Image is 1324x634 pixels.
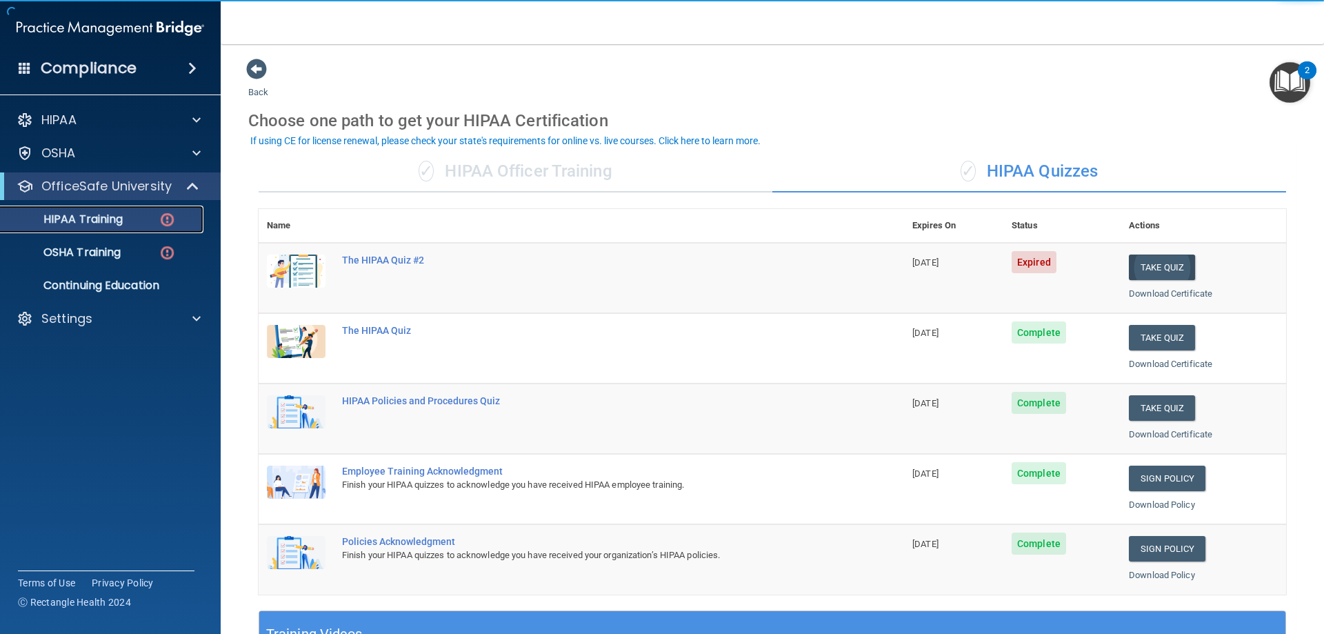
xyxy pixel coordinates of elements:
th: Expires On [904,209,1003,243]
a: OSHA [17,145,201,161]
span: Ⓒ Rectangle Health 2024 [18,595,131,609]
button: Take Quiz [1129,395,1195,421]
a: Settings [17,310,201,327]
p: HIPAA Training [9,212,123,226]
div: Finish your HIPAA quizzes to acknowledge you have received your organization’s HIPAA policies. [342,547,835,564]
div: HIPAA Policies and Procedures Quiz [342,395,835,406]
img: PMB logo [17,14,204,42]
img: danger-circle.6113f641.png [159,211,176,228]
p: OSHA [41,145,76,161]
button: Take Quiz [1129,325,1195,350]
p: OSHA Training [9,246,121,259]
span: [DATE] [912,257,939,268]
span: [DATE] [912,398,939,408]
div: Employee Training Acknowledgment [342,466,835,477]
a: Download Certificate [1129,359,1212,369]
div: Choose one path to get your HIPAA Certification [248,101,1296,141]
th: Actions [1121,209,1286,243]
span: Expired [1012,251,1056,273]
div: If using CE for license renewal, please check your state's requirements for online vs. live cours... [250,136,761,146]
span: Complete [1012,321,1066,344]
a: Terms of Use [18,576,75,590]
p: HIPAA [41,112,77,128]
a: Download Certificate [1129,429,1212,439]
img: danger-circle.6113f641.png [159,244,176,261]
button: Take Quiz [1129,255,1195,280]
div: Finish your HIPAA quizzes to acknowledge you have received HIPAA employee training. [342,477,835,493]
a: Download Policy [1129,570,1195,580]
div: Policies Acknowledgment [342,536,835,547]
span: [DATE] [912,468,939,479]
div: The HIPAA Quiz [342,325,835,336]
div: 2 [1305,70,1310,88]
th: Name [259,209,334,243]
th: Status [1003,209,1121,243]
a: OfficeSafe University [17,178,200,195]
a: Back [248,70,268,97]
span: Complete [1012,533,1066,555]
span: [DATE] [912,328,939,338]
p: OfficeSafe University [41,178,172,195]
button: If using CE for license renewal, please check your state's requirements for online vs. live cours... [248,134,763,148]
a: Sign Policy [1129,466,1205,491]
button: Open Resource Center, 2 new notifications [1270,62,1310,103]
a: Download Certificate [1129,288,1212,299]
a: HIPAA [17,112,201,128]
a: Sign Policy [1129,536,1205,562]
span: Complete [1012,392,1066,414]
p: Continuing Education [9,279,197,293]
div: The HIPAA Quiz #2 [342,255,835,266]
a: Privacy Policy [92,576,154,590]
span: ✓ [961,161,976,181]
a: Download Policy [1129,499,1195,510]
span: [DATE] [912,539,939,549]
div: HIPAA Officer Training [259,151,772,192]
span: Complete [1012,462,1066,484]
div: HIPAA Quizzes [772,151,1286,192]
span: ✓ [419,161,434,181]
p: Settings [41,310,92,327]
h4: Compliance [41,59,137,78]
